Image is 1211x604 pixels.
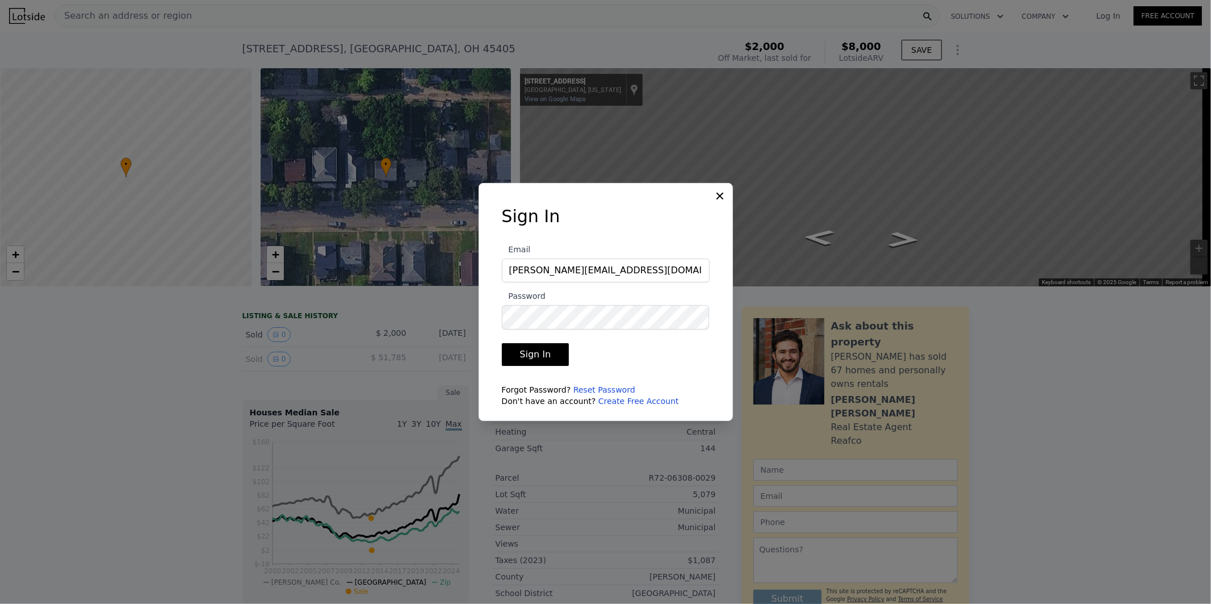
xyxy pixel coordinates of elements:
[502,206,710,227] h3: Sign In
[573,385,635,394] a: Reset Password
[502,305,710,329] input: Password
[502,291,546,301] span: Password
[598,397,679,406] a: Create Free Account
[502,245,531,254] span: Email
[502,343,569,366] button: Sign In
[502,259,710,282] input: Email
[502,384,710,407] div: Forgot Password? Don't have an account?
